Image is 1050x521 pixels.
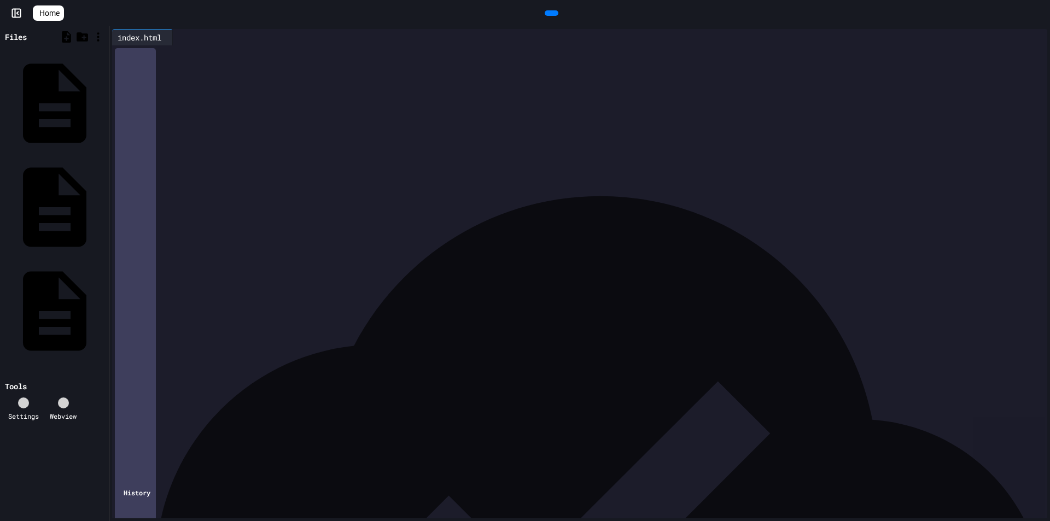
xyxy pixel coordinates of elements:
div: index.html [112,29,173,45]
span: Home [39,8,60,19]
a: Home [33,5,64,21]
div: Webview [50,411,77,421]
div: Settings [8,411,39,421]
div: index.html [112,32,167,43]
div: Files [5,31,27,43]
div: Tools [5,380,27,392]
